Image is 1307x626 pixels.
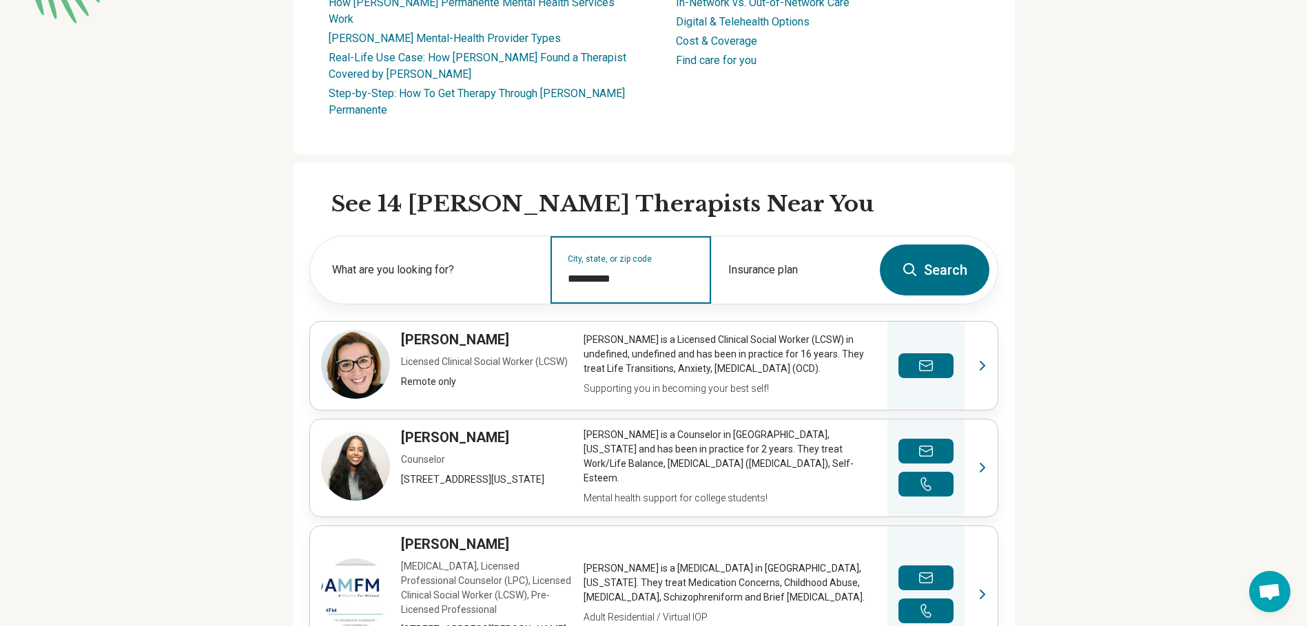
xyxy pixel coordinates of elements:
button: Search [880,244,989,295]
h2: See 14 [PERSON_NAME] Therapists Near You [331,190,998,219]
a: [PERSON_NAME] Mental-Health Provider Types [329,32,561,45]
a: Find care for you [676,54,757,67]
button: Make a phone call [898,598,954,623]
label: What are you looking for? [332,262,534,278]
a: Digital & Telehealth Options [676,15,810,28]
a: Step-by-Step: How To Get Therapy Through [PERSON_NAME] Permanente [329,87,625,116]
button: Send a message [898,353,954,378]
a: Cost & Coverage [676,34,757,48]
button: Send a message [898,439,954,463]
button: Send a message [898,565,954,590]
div: Open chat [1249,571,1290,612]
button: Make a phone call [898,472,954,497]
a: Real-Life Use Case: How [PERSON_NAME] Found a Therapist Covered by [PERSON_NAME] [329,51,626,81]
